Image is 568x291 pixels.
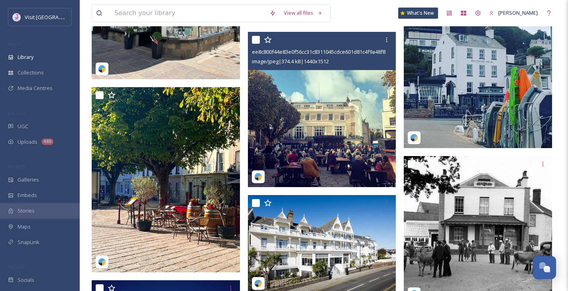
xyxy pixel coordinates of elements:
[410,134,418,142] img: snapsea-logo.png
[25,13,86,21] span: Visit [GEOGRAPHIC_DATA]
[248,32,396,187] img: ee8c800f44e83e0f56cc31c8311045cdce601d81c4f9a48f88dae363b20d2ffb.jpg
[498,9,538,16] span: [PERSON_NAME]
[8,110,25,116] span: COLLECT
[485,5,542,21] a: [PERSON_NAME]
[18,276,34,284] span: Socials
[41,139,53,145] div: 480
[18,176,39,184] span: Galleries
[254,279,262,287] img: snapsea-logo.png
[254,173,262,181] img: snapsea-logo.png
[18,138,37,146] span: Uploads
[533,256,556,279] button: Open Chat
[8,264,24,270] span: SOCIALS
[18,84,53,92] span: Media Centres
[13,13,21,21] img: Events-Jersey-Logo.png
[110,4,265,22] input: Search your library
[98,65,106,73] img: snapsea-logo.png
[18,53,33,61] span: Library
[8,41,22,47] span: MEDIA
[18,207,35,215] span: Stories
[92,87,240,272] img: 5b043a08ed1031f306829489b88d9d8c1493671278d5442c1c8d3433d3eb0bfa.jpg
[18,69,44,76] span: Collections
[18,123,28,130] span: UGC
[98,258,106,266] img: snapsea-logo.png
[8,164,26,170] span: WIDGETS
[398,8,438,19] a: What's New
[18,191,37,199] span: Embeds
[252,58,329,65] span: image/jpeg | 374.4 kB | 1440 x 1512
[280,5,326,21] a: View all files
[18,238,39,246] span: SnapLink
[18,223,31,230] span: Maps
[252,48,436,55] span: ee8c800f44e83e0f56cc31c8311045cdce601d81c4f9a48f88dae363b20d2ffb.jpg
